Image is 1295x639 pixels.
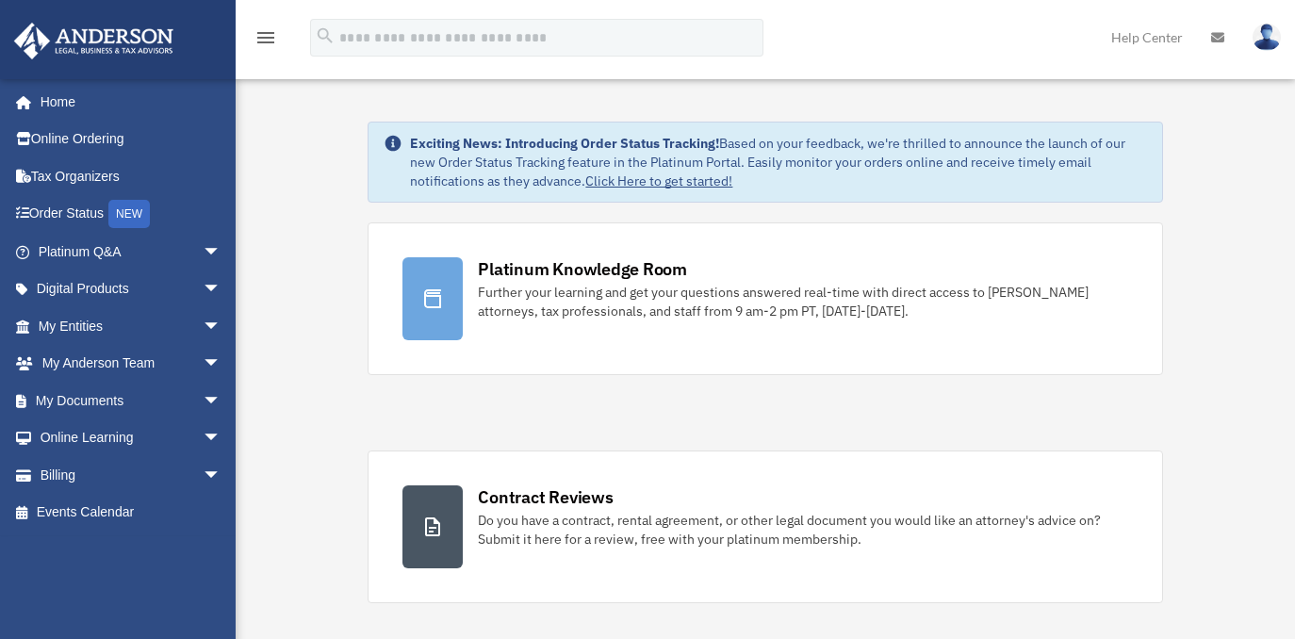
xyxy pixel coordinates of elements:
span: arrow_drop_down [203,270,240,309]
div: NEW [108,200,150,228]
a: My Documentsarrow_drop_down [13,382,250,419]
div: Further your learning and get your questions answered real-time with direct access to [PERSON_NAM... [478,283,1127,320]
div: Do you have a contract, rental agreement, or other legal document you would like an attorney's ad... [478,511,1127,549]
span: arrow_drop_down [203,345,240,384]
img: Anderson Advisors Platinum Portal [8,23,179,59]
div: Platinum Knowledge Room [478,257,687,281]
a: Click Here to get started! [585,172,732,189]
strong: Exciting News: Introducing Order Status Tracking! [410,135,719,152]
a: Billingarrow_drop_down [13,456,250,494]
span: arrow_drop_down [203,307,240,346]
a: My Entitiesarrow_drop_down [13,307,250,345]
div: Based on your feedback, we're thrilled to announce the launch of our new Order Status Tracking fe... [410,134,1146,190]
a: Contract Reviews Do you have a contract, rental agreement, or other legal document you would like... [368,451,1162,603]
a: Platinum Knowledge Room Further your learning and get your questions answered real-time with dire... [368,222,1162,375]
span: arrow_drop_down [203,419,240,458]
a: My Anderson Teamarrow_drop_down [13,345,250,383]
span: arrow_drop_down [203,456,240,495]
div: Contract Reviews [478,485,613,509]
a: menu [254,33,277,49]
a: Events Calendar [13,494,250,532]
a: Tax Organizers [13,157,250,195]
span: arrow_drop_down [203,382,240,420]
span: arrow_drop_down [203,233,240,271]
a: Digital Productsarrow_drop_down [13,270,250,308]
i: search [315,25,336,46]
a: Online Learningarrow_drop_down [13,419,250,457]
a: Online Ordering [13,121,250,158]
a: Order StatusNEW [13,195,250,234]
a: Home [13,83,240,121]
i: menu [254,26,277,49]
a: Platinum Q&Aarrow_drop_down [13,233,250,270]
img: User Pic [1253,24,1281,51]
